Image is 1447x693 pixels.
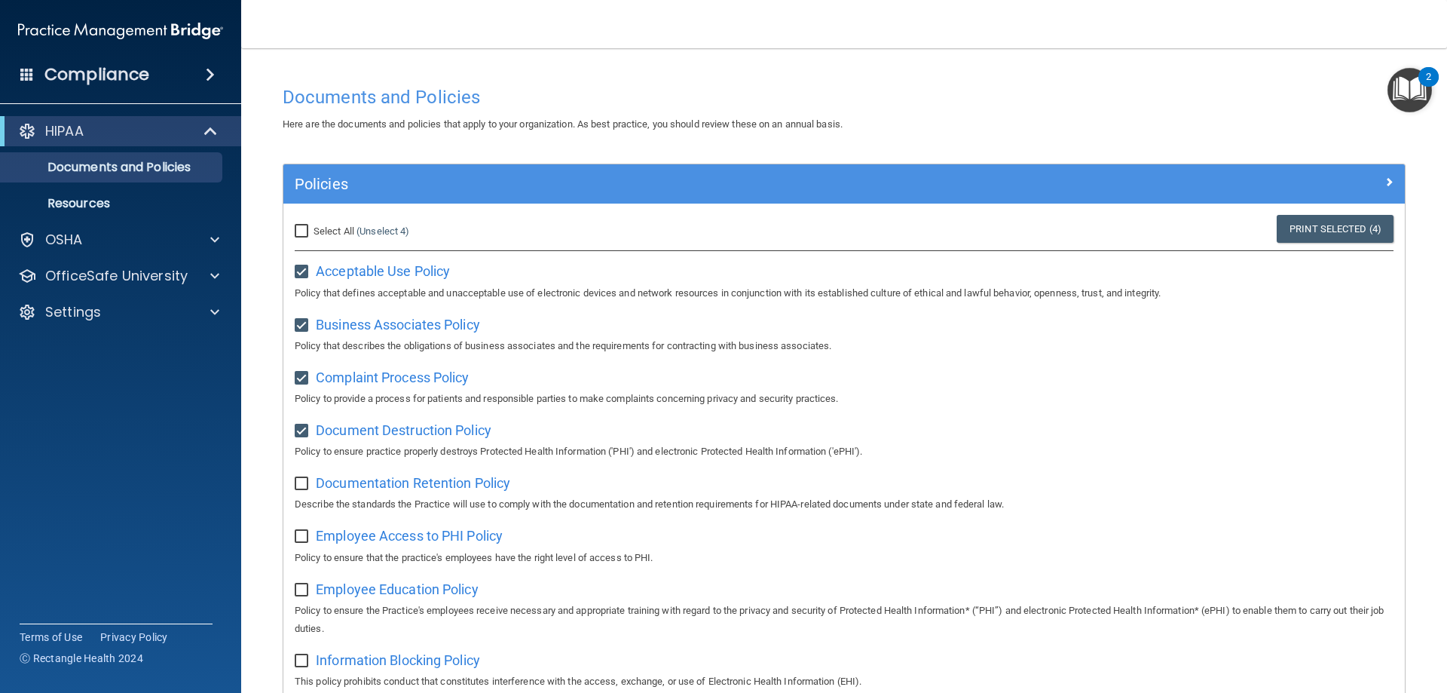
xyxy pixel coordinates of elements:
span: Acceptable Use Policy [316,263,450,279]
h4: Compliance [44,64,149,85]
iframe: Drift Widget Chat Controller [1186,586,1429,646]
span: Business Associates Policy [316,317,480,333]
p: Policy that describes the obligations of business associates and the requirements for contracting... [295,337,1393,355]
span: Information Blocking Policy [316,652,480,668]
a: Print Selected (4) [1277,215,1393,243]
a: (Unselect 4) [356,225,409,237]
p: Policy to ensure practice properly destroys Protected Health Information ('PHI') and electronic P... [295,443,1393,461]
p: Resources [10,196,216,211]
p: Policy to provide a process for patients and responsible parties to make complaints concerning pr... [295,390,1393,408]
span: Complaint Process Policy [316,369,469,385]
a: OSHA [18,231,219,249]
span: Ⓒ Rectangle Health 2024 [20,651,143,666]
input: Select All (Unselect 4) [295,225,312,238]
p: HIPAA [45,122,84,140]
a: Settings [18,303,219,321]
div: 2 [1426,77,1431,97]
span: Here are the documents and policies that apply to your organization. As best practice, you should... [283,118,843,130]
p: Describe the standards the Practice will use to comply with the documentation and retention requi... [295,495,1393,514]
h4: Documents and Policies [283,87,1406,107]
a: HIPAA [18,122,219,140]
a: OfficeSafe University [18,267,219,285]
h5: Policies [295,176,1113,192]
span: Documentation Retention Policy [316,475,510,491]
a: Privacy Policy [100,630,168,645]
span: Select All [314,225,354,237]
a: Terms of Use [20,630,82,645]
p: Policy that defines acceptable and unacceptable use of electronic devices and network resources i... [295,284,1393,302]
a: Policies [295,172,1393,196]
p: Documents and Policies [10,160,216,175]
p: Policy to ensure the Practice's employees receive necessary and appropriate training with regard ... [295,602,1393,638]
span: Employee Access to PHI Policy [316,528,503,544]
p: OfficeSafe University [45,267,188,285]
p: OSHA [45,231,83,249]
span: Document Destruction Policy [316,422,491,438]
p: This policy prohibits conduct that constitutes interference with the access, exchange, or use of ... [295,673,1393,691]
button: Open Resource Center, 2 new notifications [1387,68,1432,112]
p: Settings [45,303,101,321]
span: Employee Education Policy [316,581,479,597]
p: Policy to ensure that the practice's employees have the right level of access to PHI. [295,549,1393,567]
img: PMB logo [18,16,223,46]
